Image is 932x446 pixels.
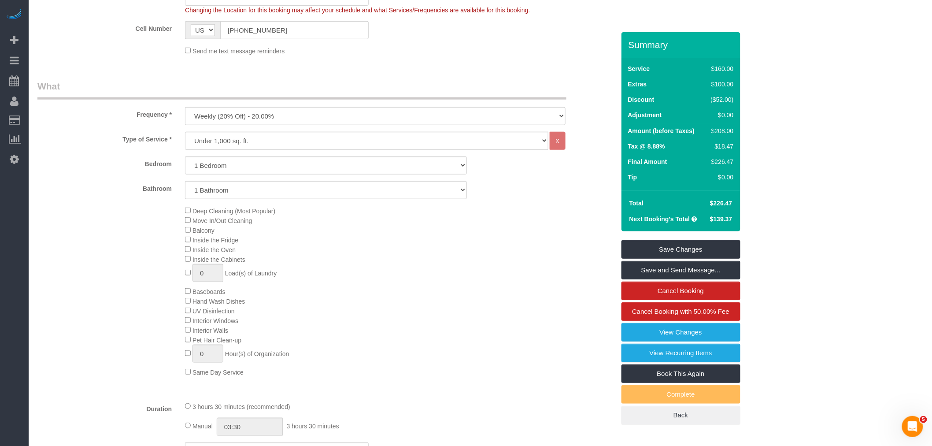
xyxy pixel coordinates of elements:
[192,227,215,234] span: Balcony
[628,157,667,166] label: Final Amount
[192,256,245,263] span: Inside the Cabinets
[31,132,178,144] label: Type of Service *
[225,270,277,277] span: Load(s) of Laundry
[628,173,637,182] label: Tip
[920,416,927,423] span: 5
[632,308,729,315] span: Cancel Booking with 50.00% Fee
[628,111,662,119] label: Adjustment
[31,181,178,193] label: Bathroom
[192,298,245,305] span: Hand Wash Dishes
[710,216,732,223] span: $139.37
[707,157,734,166] div: $226.47
[628,80,647,89] label: Extras
[628,95,655,104] label: Discount
[192,246,236,253] span: Inside the Oven
[220,21,369,39] input: Cell Number
[37,80,566,100] legend: What
[621,323,740,342] a: View Changes
[192,403,290,410] span: 3 hours 30 minutes (recommended)
[707,95,734,104] div: ($52.00)
[707,173,734,182] div: $0.00
[621,406,740,424] a: Back
[629,216,690,223] strong: Next Booking's Total
[621,240,740,259] a: Save Changes
[192,237,238,244] span: Inside the Fridge
[621,364,740,383] a: Book This Again
[707,142,734,151] div: $18.47
[621,344,740,362] a: View Recurring Items
[192,317,238,324] span: Interior Windows
[628,142,665,151] label: Tax @ 8.88%
[192,288,226,295] span: Baseboards
[192,337,241,344] span: Pet Hair Clean-up
[31,21,178,33] label: Cell Number
[628,126,695,135] label: Amount (before Taxes)
[621,282,740,300] a: Cancel Booking
[710,200,732,207] span: $226.47
[31,156,178,168] label: Bedroom
[707,111,734,119] div: $0.00
[902,416,923,437] iframe: Intercom live chat
[225,350,289,357] span: Hour(s) of Organization
[192,48,285,55] span: Send me text message reminders
[192,369,244,376] span: Same Day Service
[192,308,235,315] span: UV Disinfection
[707,126,734,135] div: $208.00
[621,261,740,279] a: Save and Send Message...
[621,302,740,321] a: Cancel Booking with 50.00% Fee
[31,107,178,119] label: Frequency *
[31,401,178,413] label: Duration
[287,423,339,430] span: 3 hours 30 minutes
[192,208,275,215] span: Deep Cleaning (Most Popular)
[192,327,228,334] span: Interior Walls
[629,200,644,207] strong: Total
[707,80,734,89] div: $100.00
[629,40,736,50] h3: Summary
[185,7,530,14] span: Changing the Location for this booking may affect your schedule and what Services/Frequencies are...
[707,64,734,73] div: $160.00
[192,217,252,224] span: Move In/Out Cleaning
[628,64,650,73] label: Service
[5,9,23,21] img: Automaid Logo
[192,423,213,430] span: Manual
